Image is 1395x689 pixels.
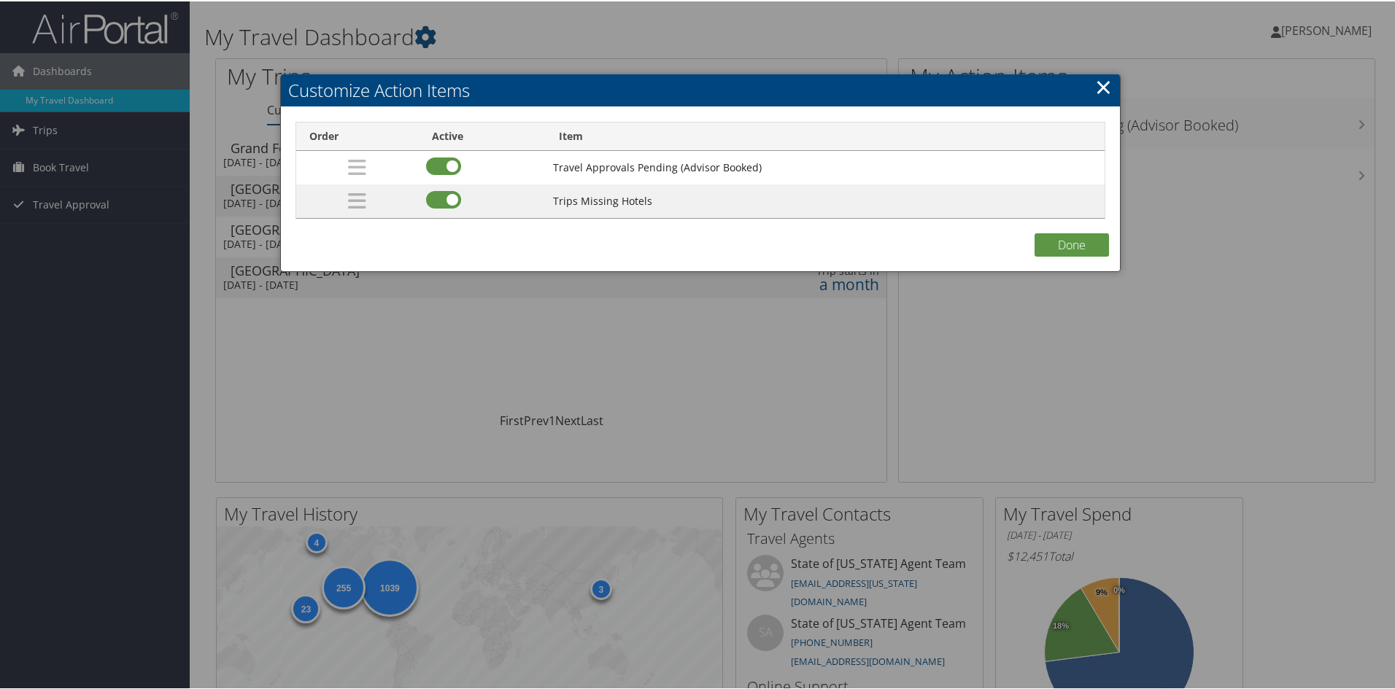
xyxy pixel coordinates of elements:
[546,121,1105,149] th: Item
[1095,71,1112,100] a: Close
[546,183,1105,217] td: Trips Missing Hotels
[546,149,1105,183] td: Travel Approvals Pending (Advisor Booked)
[281,73,1120,105] h2: Customize Action Items
[296,121,419,149] th: Order
[419,121,546,149] th: Active
[1035,232,1109,255] button: Done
